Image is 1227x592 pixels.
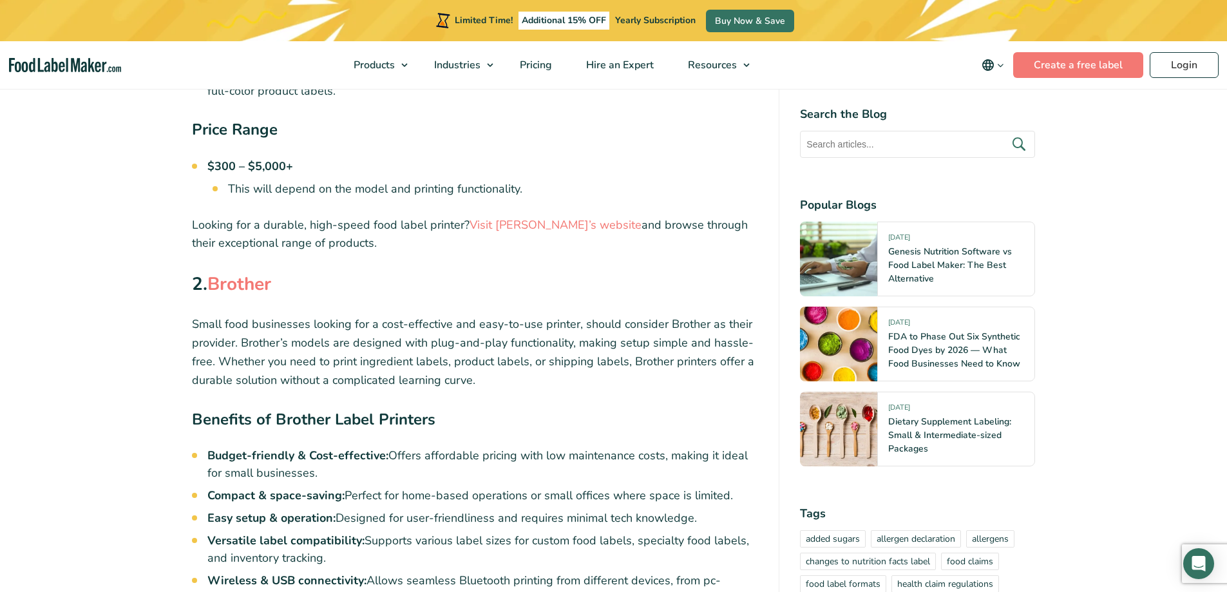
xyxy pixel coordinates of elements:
h4: Tags [800,505,1035,522]
input: Search articles... [800,131,1035,158]
a: Visit [PERSON_NAME]’s website [470,217,642,233]
a: Resources [671,41,756,89]
a: allergen declaration [871,530,961,548]
a: allergens [966,530,1014,548]
a: added sugars [800,530,866,548]
a: Genesis Nutrition Software vs Food Label Maker: The Best Alternative [888,245,1012,285]
a: Brother [207,272,271,296]
strong: Versatile label compatibility: [207,533,365,548]
li: Offers affordable pricing with low maintenance costs, making it ideal for small businesses. [207,447,759,482]
li: Perfect for home-based operations or small offices where space is limited. [207,487,759,504]
a: Industries [417,41,500,89]
strong: Budget-friendly & Cost-effective: [207,448,388,463]
strong: Compact & space-saving: [207,488,345,503]
p: Small food businesses looking for a cost-effective and easy-to-use printer, should consider Broth... [192,315,759,389]
span: [DATE] [888,318,910,332]
strong: Wireless & USB connectivity: [207,573,366,588]
div: Open Intercom Messenger [1183,548,1214,579]
a: Create a free label [1013,52,1143,78]
span: Limited Time! [455,14,513,26]
li: Designed for user-friendliness and requires minimal tech knowledge. [207,510,759,527]
strong: Benefits of Brother Label Printers [192,409,435,430]
strong: $300 – $5,000+ [207,158,293,174]
a: Pricing [503,41,566,89]
li: This will depend on the model and printing functionality. [228,180,759,198]
span: [DATE] [888,233,910,247]
span: Hire an Expert [582,58,655,72]
strong: Price Range [192,119,278,140]
a: FDA to Phase Out Six Synthetic Food Dyes by 2026 — What Food Businesses Need to Know [888,330,1020,370]
h4: Popular Blogs [800,196,1035,214]
span: Products [350,58,396,72]
span: Resources [684,58,738,72]
strong: Easy setup & operation: [207,510,336,526]
a: Dietary Supplement Labeling: Small & Intermediate-sized Packages [888,415,1011,455]
span: Additional 15% OFF [518,12,609,30]
a: Buy Now & Save [706,10,794,32]
a: changes to nutrition facts label [800,553,936,570]
a: Products [337,41,414,89]
a: Login [1150,52,1219,78]
span: Industries [430,58,482,72]
span: Yearly Subscription [615,14,696,26]
strong: 2. [192,272,207,296]
p: Looking for a durable, high-speed food label printer? and browse through their exceptional range ... [192,216,759,253]
h4: Search the Blog [800,106,1035,123]
span: [DATE] [888,403,910,417]
a: food claims [941,553,999,570]
span: Pricing [516,58,553,72]
a: Hire an Expert [569,41,668,89]
li: Supports various label sizes for custom food labels, specialty food labels, and inventory tracking. [207,532,759,567]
